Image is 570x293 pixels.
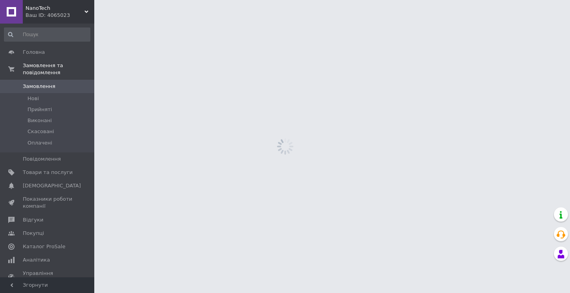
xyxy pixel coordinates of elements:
span: NanoTech [26,5,84,12]
span: Товари та послуги [23,169,73,176]
div: Ваш ID: 4065023 [26,12,94,19]
span: Замовлення та повідомлення [23,62,94,76]
span: Скасовані [27,128,54,135]
span: Нові [27,95,39,102]
span: Каталог ProSale [23,243,65,250]
span: Головна [23,49,45,56]
span: [DEMOGRAPHIC_DATA] [23,182,81,189]
span: Оплачені [27,139,52,146]
span: Повідомлення [23,156,61,163]
span: Прийняті [27,106,52,113]
span: Показники роботи компанії [23,196,73,210]
span: Покупці [23,230,44,237]
span: Виконані [27,117,52,124]
span: Відгуки [23,216,43,223]
span: Замовлення [23,83,55,90]
input: Пошук [4,27,90,42]
span: Управління сайтом [23,270,73,284]
span: Аналітика [23,256,50,264]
